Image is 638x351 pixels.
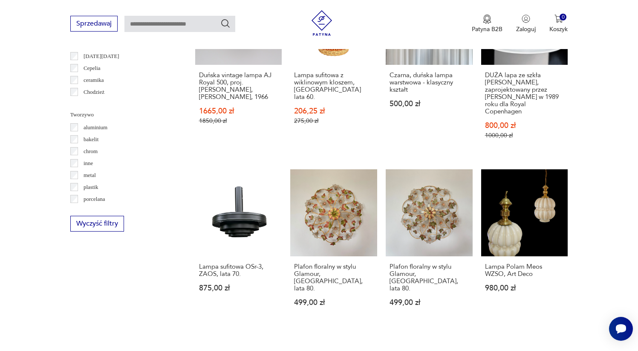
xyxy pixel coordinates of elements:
[386,169,473,323] a: Plafon floralny w stylu Glamour, Niemcy, lata 80.Plafon floralny w stylu Glamour, [GEOGRAPHIC_DAT...
[472,15,502,33] a: Ikona medaluPatyna B2B
[516,25,536,33] p: Zaloguj
[609,317,633,341] iframe: Smartsupp widget button
[485,132,564,139] p: 1000,00 zł
[516,15,536,33] button: Zaloguj
[309,10,335,36] img: Patyna - sklep z meblami i dekoracjami vintage
[199,107,278,115] p: 1665,00 zł
[294,117,373,125] p: 275,00 zł
[472,15,502,33] button: Patyna B2B
[84,147,98,156] p: chrom
[84,135,98,144] p: bakelit
[84,171,96,180] p: metal
[294,263,373,292] h3: Plafon floralny w stylu Glamour, [GEOGRAPHIC_DATA], lata 80.
[84,123,107,132] p: aluminium
[294,107,373,115] p: 206,25 zł
[560,14,567,21] div: 0
[472,25,502,33] p: Patyna B2B
[84,99,104,109] p: Ćmielów
[294,72,373,101] h3: Lampa sufitowa z wiklinowym kloszem, [GEOGRAPHIC_DATA] lata 60.
[84,75,104,85] p: ceramika
[485,284,564,292] p: 980,00 zł
[199,284,278,292] p: 875,00 zł
[195,169,282,323] a: Lampa sufitowa OSr-3, ZAOS, lata 70.Lampa sufitowa OSr-3, ZAOS, lata 70.875,00 zł
[70,16,118,32] button: Sprzedawaj
[199,263,278,278] h3: Lampa sufitowa OSr-3, ZAOS, lata 70.
[84,159,93,168] p: inne
[199,72,278,101] h3: Duńska vintage lampa AJ Royal 500, proj. [PERSON_NAME], [PERSON_NAME], 1966
[554,15,563,23] img: Ikona koszyka
[290,169,377,323] a: Plafon floralny w stylu Glamour, Niemcy, lata 80.Plafon floralny w stylu Glamour, [GEOGRAPHIC_DAT...
[485,72,564,115] h3: DUŻA lapa ze szkła [PERSON_NAME], zaprojektowany przez [PERSON_NAME] w 1989 roku dla Royal Copenh...
[84,64,101,73] p: Cepelia
[390,72,469,93] h3: Czarna, duńska lampa warstwowa - klasyczny kształt
[199,117,278,125] p: 1850,00 zł
[70,110,175,119] p: Tworzywo
[549,15,568,33] button: 0Koszyk
[485,122,564,129] p: 800,00 zł
[485,263,564,278] h3: Lampa Polam Meos WZSO, Art Deco
[522,15,530,23] img: Ikonka użytkownika
[390,299,469,306] p: 499,00 zł
[483,15,491,24] img: Ikona medalu
[84,52,119,61] p: [DATE][DATE]
[220,18,231,29] button: Szukaj
[84,194,105,204] p: porcelana
[70,21,118,27] a: Sprzedawaj
[84,183,98,192] p: plastik
[84,206,101,216] p: porcelit
[390,263,469,292] h3: Plafon floralny w stylu Glamour, [GEOGRAPHIC_DATA], lata 80.
[70,216,124,232] button: Wyczyść filtry
[84,87,104,97] p: Chodzież
[294,299,373,306] p: 499,00 zł
[549,25,568,33] p: Koszyk
[390,100,469,107] p: 500,00 zł
[481,169,568,323] a: Lampa Polam Meos WZSO, Art DecoLampa Polam Meos WZSO, Art Deco980,00 zł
